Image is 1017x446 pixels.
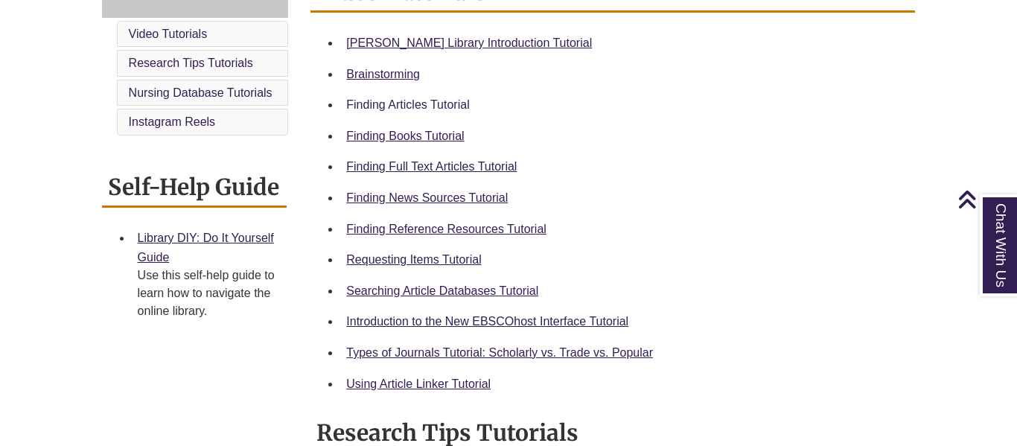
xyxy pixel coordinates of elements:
[346,130,464,142] a: Finding Books Tutorial
[129,86,272,99] a: Nursing Database Tutorials
[346,223,546,235] a: Finding Reference Resources Tutorial
[957,189,1013,209] a: Back to Top
[129,115,216,128] a: Instagram Reels
[346,160,517,173] a: Finding Full Text Articles Tutorial
[138,232,274,264] a: Library DIY: Do It Yourself Guide
[346,36,592,49] a: [PERSON_NAME] Library Introduction Tutorial
[346,191,508,204] a: Finding News Sources Tutorial
[129,57,253,69] a: Research Tips Tutorials
[102,168,287,208] h2: Self-Help Guide
[346,315,628,328] a: Introduction to the New EBSCOhost Interface Tutorial
[346,346,653,359] a: Types of Journals Tutorial: Scholarly vs. Trade vs. Popular
[346,284,538,297] a: Searching Article Databases Tutorial
[138,267,275,320] div: Use this self-help guide to learn how to navigate the online library.
[346,253,481,266] a: Requesting Items Tutorial
[346,68,420,80] a: Brainstorming
[346,377,491,390] a: Using Article Linker Tutorial
[129,28,208,40] a: Video Tutorials
[346,98,469,111] a: Finding Articles Tutorial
